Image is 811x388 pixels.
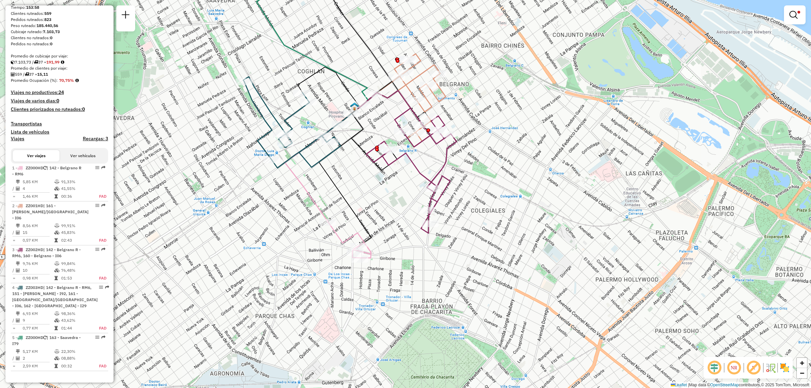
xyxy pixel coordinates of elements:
a: Nueva sesión y búsqueda [119,8,132,23]
span: | 142 - Belgrano R - RM6, 151 - [PERSON_NAME] - I92, 161 - [GEOGRAPHIC_DATA]/[GEOGRAPHIC_DATA] - ... [12,285,98,308]
button: Ver vehículos [59,150,106,162]
strong: 24 [58,89,64,95]
td: = [12,237,16,244]
td: / [12,229,16,236]
span: | [688,383,689,387]
i: % Peso en uso [54,180,59,184]
td: 08,88% [61,355,91,362]
i: % Cubicaje en uso [54,356,59,360]
i: % Cubicaje en uso [54,231,59,235]
img: Mostrar / Ocultar sectores [779,362,790,373]
i: Clientes [16,318,20,322]
div: Pedidos no ruteados: [11,41,108,47]
em: Opciones [95,247,99,251]
i: % Peso en uso [54,349,59,354]
i: Clientes [16,356,20,360]
span: 2 - [12,203,89,220]
i: Clientes [16,231,20,235]
strong: 191,99 [46,59,59,65]
i: Vehículo ya utilizado en esta sesión [43,166,47,170]
td: 98,36% [61,310,91,317]
td: 4 [22,185,54,192]
td: 41,55% [61,185,91,192]
span: ZZ000HD [26,335,43,340]
span: Ocultar NR [726,360,742,376]
td: 8,56 KM [22,222,54,229]
h4: Viajes de varios dias: [11,98,108,104]
span: | 161 - [PERSON_NAME]/[GEOGRAPHIC_DATA] - I06 [12,203,89,220]
i: Clientes [16,268,20,272]
span: Filtro Ativo [797,11,800,14]
td: 1,46 KM [22,193,54,200]
a: Zoom out [797,368,807,378]
div: Cubicaje ruteado: [11,29,108,35]
em: Ruta exportada [105,285,109,289]
em: Ruta exportada [101,166,105,170]
img: UDC - Santos Lugares [350,102,359,111]
em: Ruta exportada [101,203,105,208]
a: Leaflet [671,383,687,387]
i: Tiempo en ruta [54,364,58,368]
span: Mostrar etiqueta [745,360,762,376]
i: % Cubicaje en uso [54,268,59,272]
td: 01:53 [61,275,91,282]
strong: 0 [82,106,85,112]
span: 5 - [12,335,81,346]
td: = [12,193,16,200]
span: | 142 - Belgrano R - RM6, 160 - Belgrano - I06 [12,247,81,258]
strong: 823 [44,17,51,22]
td: 99,84% [61,260,91,267]
em: Opciones [95,166,99,170]
em: Opciones [99,285,103,289]
i: Distancia (km) [16,262,20,266]
span: ZZ000HD [26,165,43,170]
span: ZZ003HD [26,285,43,290]
h4: Viajes [11,136,24,142]
strong: 15,11 [37,72,48,77]
td: 00:36 [61,193,91,200]
td: 22,30% [61,348,91,355]
td: / [12,267,16,274]
span: | 163 - Saavedra - I79 [12,335,81,346]
td: 0,98 KM [22,275,54,282]
i: Clientes [11,72,15,76]
strong: 70,75% [59,78,74,83]
td: 02:43 [61,237,91,244]
div: Tiempo: [11,4,108,10]
td: 45,83% [61,229,91,236]
i: Tiempo en ruta [54,276,58,280]
i: Vehículo ya utilizado en esta sesión [43,336,47,340]
h4: Viajes no productivos: [11,90,108,95]
div: Clientes ruteados: [11,10,108,17]
span: Ocultar desplazamiento [706,360,722,376]
h4: Lista de vehículos [11,129,108,135]
td: 43,62% [61,317,91,324]
h4: Recargas: 3 [83,136,108,142]
td: 10 [22,267,54,274]
td: = [12,363,16,369]
td: FAD [91,325,107,332]
td: 99,91% [61,222,91,229]
td: 01:44 [61,325,91,332]
strong: 153:58 [26,5,39,10]
td: 5,85 KM [22,178,54,185]
i: Viajes [25,72,29,76]
i: % Peso en uso [54,312,59,316]
td: = [12,275,16,282]
i: Distancia (km) [16,312,20,316]
div: Promedio de cubicaje por viaje: [11,53,108,59]
i: Clientes [16,187,20,191]
strong: 0 [50,35,52,40]
h4: Clientes priorizados no ruteados: [11,106,108,112]
td: 5,17 KM [22,348,54,355]
button: Ver viajes [13,150,59,162]
span: | 142 - Belgrano R - RM6 [12,165,81,176]
td: 00:32 [61,363,91,369]
a: Mostrar filtros [787,8,803,22]
td: FAD [91,275,107,282]
td: 76,48% [61,267,91,274]
td: 15 [22,229,54,236]
td: / [12,317,16,324]
span: ZZ002HD [26,247,43,252]
td: 9 [22,317,54,324]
